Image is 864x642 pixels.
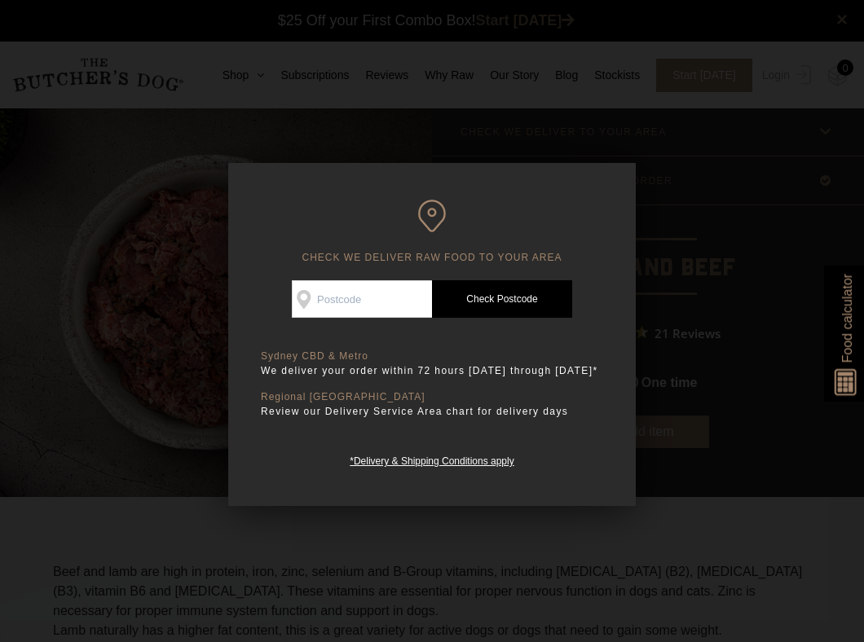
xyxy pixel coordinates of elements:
[261,200,603,264] h6: CHECK WE DELIVER RAW FOOD TO YOUR AREA
[837,274,857,363] span: Food calculator
[292,280,432,318] input: Postcode
[261,403,603,420] p: Review our Delivery Service Area chart for delivery days
[261,363,603,379] p: We deliver your order within 72 hours [DATE] through [DATE]*
[432,280,572,318] a: Check Postcode
[350,451,514,467] a: *Delivery & Shipping Conditions apply
[261,350,603,363] p: Sydney CBD & Metro
[261,391,603,403] p: Regional [GEOGRAPHIC_DATA]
